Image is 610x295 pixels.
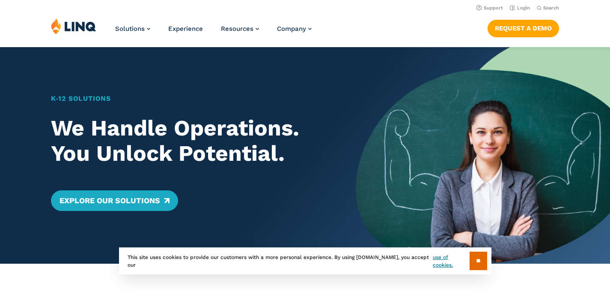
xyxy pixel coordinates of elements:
[488,18,559,37] nav: Button Navigation
[356,47,610,264] img: Home Banner
[476,5,503,11] a: Support
[119,247,491,274] div: This site uses cookies to provide our customers with a more personal experience. By using [DOMAIN...
[488,20,559,37] a: Request a Demo
[277,25,306,33] span: Company
[277,25,312,33] a: Company
[537,5,559,11] button: Open Search Bar
[51,115,331,166] h2: We Handle Operations. You Unlock Potential.
[221,25,259,33] a: Resources
[115,25,150,33] a: Solutions
[433,253,469,269] a: use of cookies.
[115,18,312,46] nav: Primary Navigation
[221,25,253,33] span: Resources
[51,190,178,211] a: Explore Our Solutions
[168,25,203,33] a: Experience
[115,25,145,33] span: Solutions
[51,93,331,104] h1: K‑12 Solutions
[51,18,96,34] img: LINQ | K‑12 Software
[510,5,530,11] a: Login
[543,5,559,11] span: Search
